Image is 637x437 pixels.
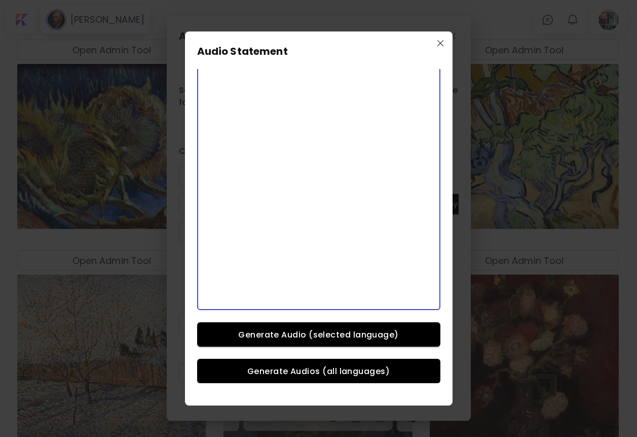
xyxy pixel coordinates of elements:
img: exit [437,40,444,47]
h6: Audio Statement [197,44,440,59]
button: exit [433,36,448,51]
span: Generate Audio (selected language) [209,329,428,340]
button: Generate Audio (selected language) [197,322,440,347]
button: Generate Audios (all languages) [197,359,440,383]
span: Generate Audios (all languages) [209,366,428,377]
